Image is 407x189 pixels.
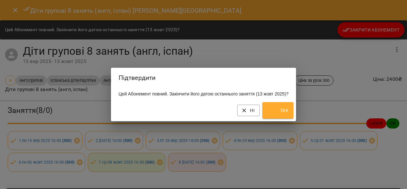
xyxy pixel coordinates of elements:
h2: Підтвердити [119,73,288,83]
div: Цей Абонемент повний. Закінчити його датою останнього заняття (13 жовт 2025)? [111,88,296,100]
button: Ні [237,105,260,116]
span: Так [267,104,288,117]
span: Ні [242,107,255,114]
button: Так [262,102,293,119]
